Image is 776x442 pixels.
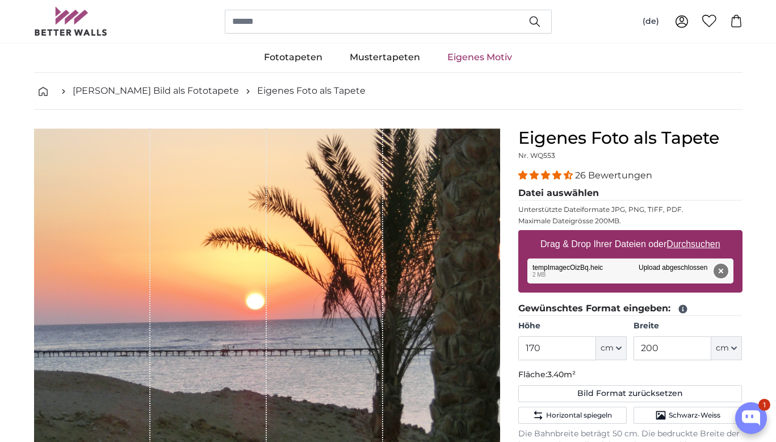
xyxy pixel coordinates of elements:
[711,336,742,360] button: cm
[547,369,576,380] span: 3.40m²
[596,336,627,360] button: cm
[634,320,742,332] label: Breite
[518,128,743,148] h1: Eigenes Foto als Tapete
[518,216,743,226] p: Maximale Dateigrösse 200MB.
[536,233,725,256] label: Drag & Drop Ihrer Dateien oder
[758,399,770,411] div: 1
[34,73,743,110] nav: breadcrumbs
[669,411,720,420] span: Schwarz-Weiss
[634,11,668,32] button: (de)
[518,151,555,160] span: Nr. WQ553
[716,343,729,354] span: cm
[546,411,612,420] span: Horizontal spiegeln
[634,407,742,424] button: Schwarz-Weiss
[518,320,627,332] label: Höhe
[434,43,526,72] a: Eigenes Motiv
[257,84,366,98] a: Eigenes Foto als Tapete
[666,239,720,249] u: Durchsuchen
[73,84,239,98] a: [PERSON_NAME] Bild als Fototapete
[34,7,108,36] img: Betterwalls
[518,205,743,214] p: Unterstützte Dateiformate JPG, PNG, TIFF, PDF.
[518,302,743,316] legend: Gewünschtes Format eingeben:
[518,186,743,201] legend: Datei auswählen
[518,170,575,181] span: 4.54 stars
[518,385,743,402] button: Bild Format zurücksetzen
[735,402,767,434] button: Open chatbox
[518,369,743,381] p: Fläche:
[518,407,627,424] button: Horizontal spiegeln
[336,43,434,72] a: Mustertapeten
[601,343,614,354] span: cm
[250,43,336,72] a: Fototapeten
[575,170,652,181] span: 26 Bewertungen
